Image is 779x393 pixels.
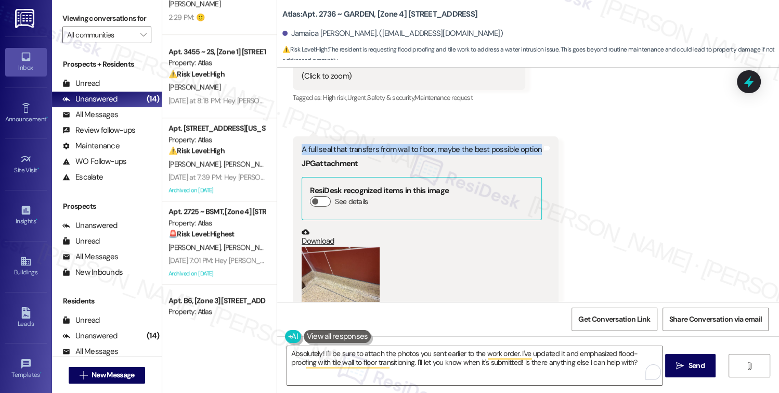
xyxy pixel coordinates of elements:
[669,314,762,325] span: Share Conversation via email
[80,371,87,379] i: 
[62,78,100,89] div: Unread
[572,308,657,331] button: Get Conversation Link
[62,109,118,120] div: All Messages
[5,48,47,76] a: Inbox
[62,331,118,341] div: Unanswered
[688,360,704,371] span: Send
[168,229,235,238] strong: 🚨 Risk Level: Highest
[168,12,204,22] div: 2:29 PM: 🙂
[52,296,162,307] div: Residents
[5,355,47,383] a: Templates •
[5,201,47,230] a: Insights •
[335,196,368,207] label: See details
[167,267,266,280] div: Archived on [DATE]
[36,216,37,223] span: •
[5,304,47,332] a: Leads
[168,96,634,105] div: [DATE] at 8:18 PM: Hey [PERSON_NAME], we appreciate your text! We'll be back at 11AM to help you ...
[310,185,449,196] b: ResiDesk recognized items in this image
[168,243,224,252] span: [PERSON_NAME]
[92,370,134,381] span: New Message
[62,10,151,27] label: Viewing conversations for
[282,28,503,39] div: Jamaica [PERSON_NAME]. ([EMAIL_ADDRESS][DOMAIN_NAME])
[52,59,162,70] div: Prospects + Residents
[282,9,477,20] b: Atlas: Apt. 2736 ~ GARDEN, [Zone 4] [STREET_ADDRESS]
[168,306,265,317] div: Property: Atlas
[168,206,265,217] div: Apt. 2725 ~ BSMT, [Zone 4] [STREET_ADDRESS]
[745,362,753,370] i: 
[140,31,146,39] i: 
[282,44,779,67] span: : The resident is requesting flood proofing and tile work to address a water intrusion issue. Thi...
[62,141,120,151] div: Maintenance
[302,228,542,246] a: Download
[168,146,225,155] strong: ⚠️ Risk Level: High
[347,93,367,102] span: Urgent ,
[323,93,347,102] span: High risk ,
[293,90,525,105] div: Tagged as:
[168,134,265,145] div: Property: Atlas
[282,45,327,54] strong: ⚠️ Risk Level: High
[302,71,509,82] div: (Click to zoom)
[46,114,48,121] span: •
[5,150,47,179] a: Site Visit •
[302,158,358,169] b: JPG attachment
[168,172,703,182] div: [DATE] at 7:39 PM: Hey [PERSON_NAME] and [PERSON_NAME], we appreciate your text! We'll be back at...
[168,159,224,169] span: [PERSON_NAME]
[168,295,265,306] div: Apt. B6, [Zone 3] [STREET_ADDRESS]
[224,159,276,169] span: [PERSON_NAME]
[168,82,220,92] span: [PERSON_NAME]
[168,218,265,229] div: Property: Atlas
[62,236,100,247] div: Unread
[302,247,380,306] button: Zoom image
[67,27,135,43] input: All communities
[62,172,103,183] div: Escalate
[62,346,118,357] div: All Messages
[15,9,36,28] img: ResiDesk Logo
[62,220,118,231] div: Unanswered
[62,156,126,167] div: WO Follow-ups
[144,91,162,107] div: (14)
[69,367,146,384] button: New Message
[168,123,265,134] div: Apt. [STREET_ADDRESS][US_STATE], [Zone 1] [STREET_ADDRESS][US_STATE]
[578,314,650,325] span: Get Conversation Link
[5,252,47,281] a: Buildings
[52,201,162,212] div: Prospects
[40,370,42,377] span: •
[302,144,542,155] div: A full seal that transfers from wall to floor, maybe the best possible option
[663,308,769,331] button: Share Conversation via email
[37,165,39,172] span: •
[62,315,100,326] div: Unread
[414,93,473,102] span: Maintenance request
[367,93,414,102] span: Safety & security ,
[287,346,663,385] textarea: To enrich screen reader interactions, please activate Accessibility in Grammarly extension settings
[62,94,118,105] div: Unanswered
[62,125,135,136] div: Review follow-ups
[168,69,225,79] strong: ⚠️ Risk Level: High
[168,57,265,68] div: Property: Atlas
[144,328,162,344] div: (14)
[62,267,123,278] div: New Inbounds
[665,354,716,377] button: Send
[62,251,118,262] div: All Messages
[168,256,693,265] div: [DATE] 7:01 PM: Hey [PERSON_NAME] and [PERSON_NAME], we appreciate your text! We'll be back at 11...
[676,362,684,370] i: 
[168,46,265,57] div: Apt. 3455 ~ 2S, [Zone 1] [STREET_ADDRESS]
[167,184,266,197] div: Archived on [DATE]
[224,243,276,252] span: [PERSON_NAME]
